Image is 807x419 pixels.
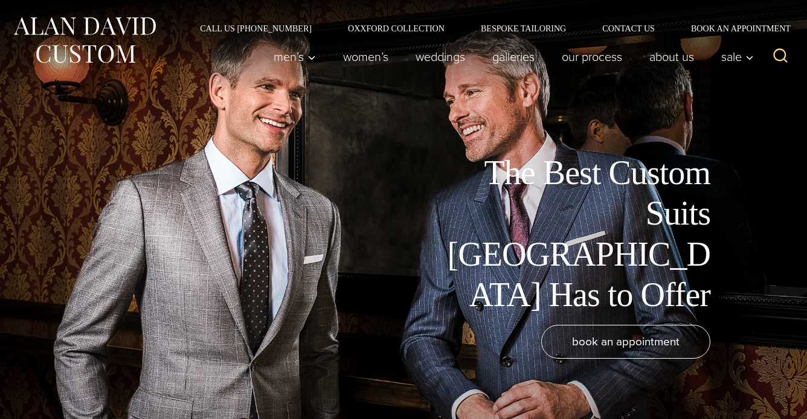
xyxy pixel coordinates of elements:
span: Sale [721,51,754,63]
button: View Search Form [766,42,795,71]
a: Women’s [330,45,402,69]
a: Book an Appointment [673,24,795,33]
a: book an appointment [541,325,710,359]
a: Bespoke Tailoring [463,24,584,33]
a: Our Process [548,45,636,69]
a: Call Us [PHONE_NUMBER] [182,24,330,33]
nav: Secondary Navigation [182,24,795,33]
a: weddings [402,45,479,69]
span: Men’s [274,51,316,63]
h1: The Best Custom Suits [GEOGRAPHIC_DATA] Has to Offer [439,153,710,315]
a: Galleries [479,45,548,69]
nav: Primary Navigation [260,45,760,69]
a: About Us [636,45,708,69]
a: Contact Us [584,24,673,33]
img: Alan David Custom [12,13,157,67]
span: book an appointment [572,333,680,350]
a: Oxxford Collection [330,24,463,33]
